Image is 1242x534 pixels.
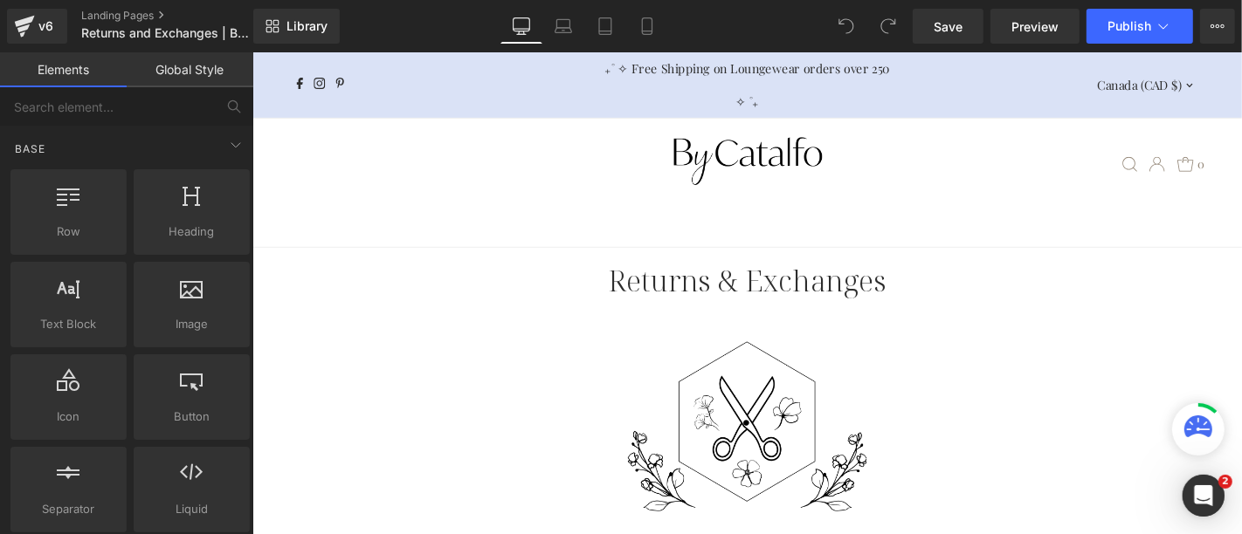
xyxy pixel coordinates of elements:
[139,222,245,241] span: Heading
[1107,19,1151,33] span: Publish
[81,26,249,40] span: Returns and Exchanges | By [PERSON_NAME]
[542,9,584,44] a: Laptop
[139,407,245,426] span: Button
[1087,9,1193,44] button: Publish
[7,9,67,44] a: v6
[584,9,626,44] a: Tablet
[16,500,121,518] span: Separator
[1011,17,1059,36] span: Preview
[829,9,864,44] button: Undo
[871,9,906,44] button: Redo
[139,315,245,333] span: Image
[934,17,963,36] span: Save
[61,14,82,56] a: Instagram
[1010,99,1017,140] span: 0
[139,500,245,518] span: Liquid
[43,14,59,56] a: Facebook
[81,9,282,23] a: Landing Pages
[127,52,253,87] a: Global Style
[929,112,945,127] button: Open Search
[988,99,1017,140] button: Open cart
[16,222,121,241] span: Row
[902,13,1010,57] button: Canada (CAD $)
[447,88,609,145] img: By Catalfo
[1200,9,1235,44] button: More
[1183,475,1225,517] iframe: Intercom live chat
[253,9,340,44] a: New Library
[990,9,1080,44] a: Preview
[13,140,47,157] span: Base
[16,315,121,333] span: Text Block
[85,14,103,56] a: Pinterest
[626,9,668,44] a: Mobile
[35,15,57,38] div: v6
[1218,475,1232,489] span: 2
[16,407,121,426] span: Icon
[500,9,542,44] a: Desktop
[286,18,328,34] span: Library
[958,112,974,127] a: Log In/Create Account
